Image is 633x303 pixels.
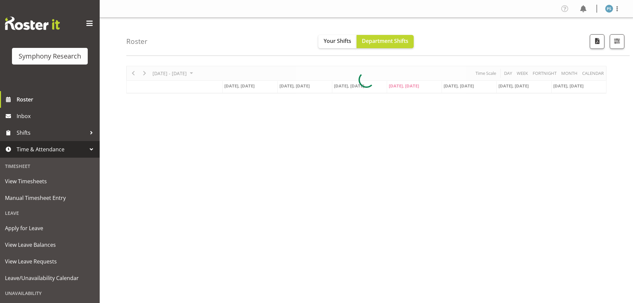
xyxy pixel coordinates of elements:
div: Symphony Research [19,51,81,61]
span: Roster [17,94,96,104]
button: Filter Shifts [610,34,624,49]
button: Download a PDF of the roster according to the set date range. [590,34,604,49]
div: Timesheet [2,159,98,173]
a: Apply for Leave [2,220,98,236]
span: Manual Timesheet Entry [5,193,95,203]
span: Inbox [17,111,96,121]
h4: Roster [126,38,148,45]
button: Your Shifts [318,35,357,48]
button: Department Shifts [357,35,414,48]
span: Time & Attendance [17,144,86,154]
a: View Leave Balances [2,236,98,253]
a: View Leave Requests [2,253,98,270]
span: Apply for Leave [5,223,95,233]
img: paul-s-stoneham1982.jpg [605,5,613,13]
div: Leave [2,206,98,220]
img: Rosterit website logo [5,17,60,30]
span: Your Shifts [324,37,351,45]
a: View Timesheets [2,173,98,190]
span: Leave/Unavailability Calendar [5,273,95,283]
span: Shifts [17,128,86,138]
span: View Timesheets [5,176,95,186]
span: View Leave Balances [5,240,95,250]
a: Manual Timesheet Entry [2,190,98,206]
span: View Leave Requests [5,256,95,266]
span: Department Shifts [362,37,408,45]
div: Unavailability [2,286,98,300]
a: Leave/Unavailability Calendar [2,270,98,286]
